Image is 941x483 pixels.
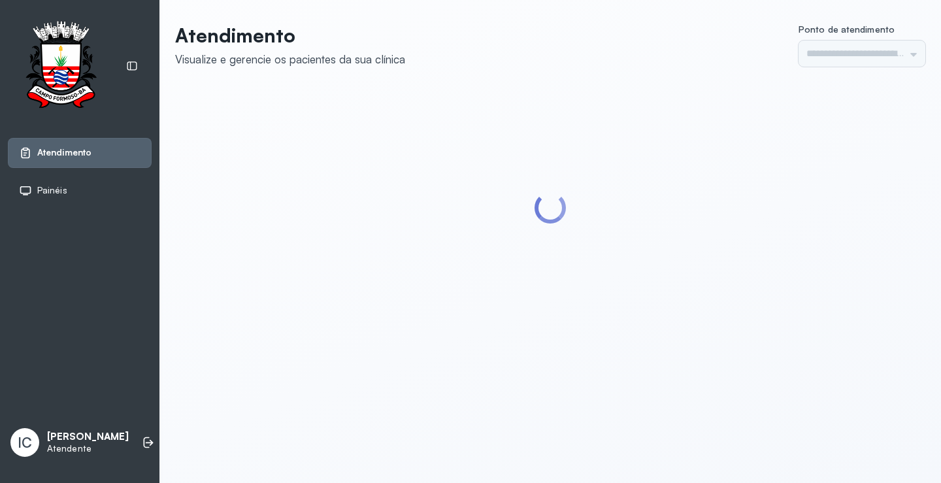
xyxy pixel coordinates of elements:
[19,146,140,159] a: Atendimento
[37,185,67,196] span: Painéis
[47,443,129,454] p: Atendente
[175,24,405,47] p: Atendimento
[14,21,108,112] img: Logotipo do estabelecimento
[175,52,405,66] div: Visualize e gerencie os pacientes da sua clínica
[799,24,895,35] span: Ponto de atendimento
[37,147,91,158] span: Atendimento
[47,431,129,443] p: [PERSON_NAME]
